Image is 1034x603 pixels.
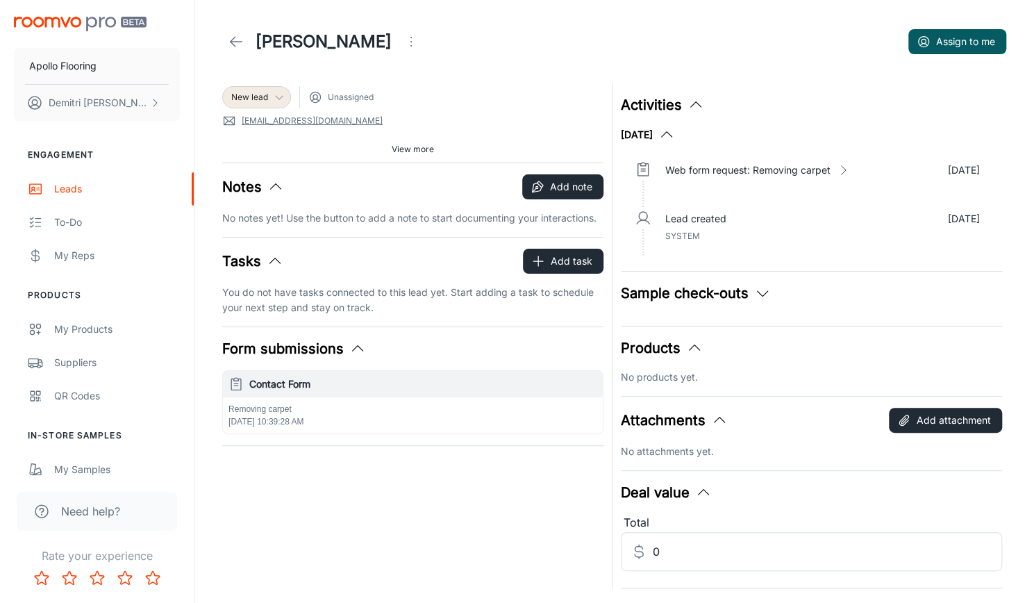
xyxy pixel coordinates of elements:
[889,408,1002,433] button: Add attachment
[83,564,111,592] button: Rate 3 star
[231,91,268,104] span: New lead
[621,94,704,115] button: Activities
[621,338,703,358] button: Products
[222,176,284,197] button: Notes
[523,249,603,274] button: Add task
[222,210,603,226] p: No notes yet! Use the button to add a note to start documenting your interactions.
[228,417,304,427] span: [DATE] 10:39:28 AM
[328,91,374,104] span: Unassigned
[621,482,712,503] button: Deal value
[256,29,392,54] h1: [PERSON_NAME]
[242,115,383,127] a: [EMAIL_ADDRESS][DOMAIN_NAME]
[49,95,147,110] p: Demitri [PERSON_NAME]
[222,86,291,108] div: New lead
[14,17,147,31] img: Roomvo PRO Beta
[621,514,1002,532] div: Total
[621,283,771,304] button: Sample check-outs
[397,28,425,56] button: Open menu
[948,163,980,178] p: [DATE]
[249,377,597,392] h6: Contact Form
[111,564,139,592] button: Rate 4 star
[228,403,597,415] p: Removing carpet
[621,370,1002,385] p: No products yet.
[653,532,1002,571] input: Estimated deal value
[11,547,183,564] p: Rate your experience
[29,58,97,74] p: Apollo Flooring
[54,181,180,197] div: Leads
[665,231,700,241] span: System
[54,248,180,263] div: My Reps
[54,462,180,477] div: My Samples
[54,215,180,230] div: To-do
[621,126,675,143] button: [DATE]
[948,211,980,226] p: [DATE]
[392,143,434,156] span: View more
[665,211,726,226] p: Lead created
[56,564,83,592] button: Rate 2 star
[14,85,180,121] button: Demitri [PERSON_NAME]
[621,410,728,431] button: Attachments
[14,48,180,84] button: Apollo Flooring
[222,338,366,359] button: Form submissions
[61,503,120,520] span: Need help?
[54,322,180,337] div: My Products
[665,163,831,178] p: Web form request: Removing carpet
[222,251,283,272] button: Tasks
[522,174,603,199] button: Add note
[223,371,603,433] button: Contact FormRemoving carpet[DATE] 10:39:28 AM
[54,355,180,370] div: Suppliers
[28,564,56,592] button: Rate 1 star
[908,29,1006,54] button: Assign to me
[222,285,603,315] p: You do not have tasks connected to this lead yet. Start adding a task to schedule your next step ...
[386,139,440,160] button: View more
[621,444,1002,459] p: No attachments yet.
[139,564,167,592] button: Rate 5 star
[54,388,180,404] div: QR Codes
